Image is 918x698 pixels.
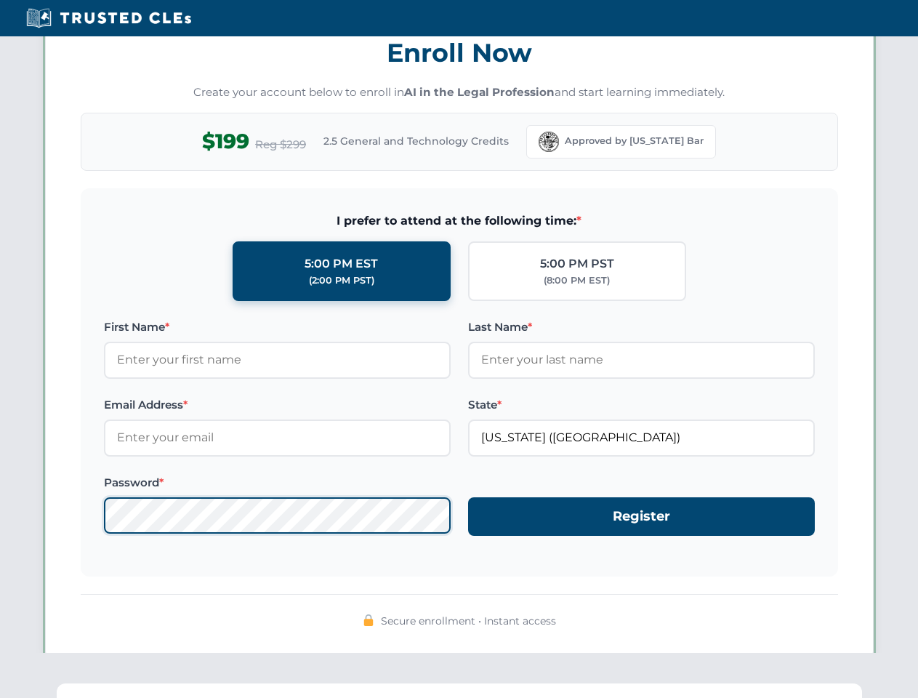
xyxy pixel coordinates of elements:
[104,396,451,414] label: Email Address
[323,133,509,149] span: 2.5 General and Technology Credits
[104,420,451,456] input: Enter your email
[404,85,555,99] strong: AI in the Legal Profession
[363,614,374,626] img: 🔒
[104,212,815,230] span: I prefer to attend at the following time:
[468,396,815,414] label: State
[544,273,610,288] div: (8:00 PM EST)
[539,132,559,152] img: Florida Bar
[104,474,451,492] label: Password
[255,136,306,153] span: Reg $299
[81,30,838,76] h3: Enroll Now
[309,273,374,288] div: (2:00 PM PST)
[468,342,815,378] input: Enter your last name
[565,134,704,148] span: Approved by [US_STATE] Bar
[104,318,451,336] label: First Name
[468,420,815,456] input: Florida (FL)
[468,497,815,536] button: Register
[104,342,451,378] input: Enter your first name
[305,254,378,273] div: 5:00 PM EST
[22,7,196,29] img: Trusted CLEs
[81,84,838,101] p: Create your account below to enroll in and start learning immediately.
[202,125,249,158] span: $199
[540,254,614,273] div: 5:00 PM PST
[381,613,556,629] span: Secure enrollment • Instant access
[468,318,815,336] label: Last Name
